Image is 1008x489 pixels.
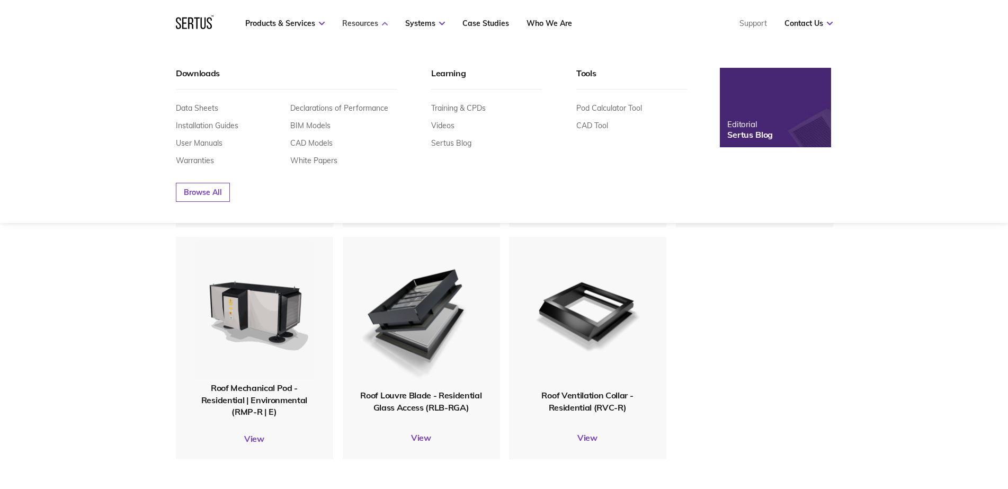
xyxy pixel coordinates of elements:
div: Editorial [727,119,773,129]
a: Support [739,19,767,28]
a: Data Sheets [176,103,218,113]
a: Pod Calculator Tool [576,103,642,113]
a: Warranties [176,156,214,165]
div: Sertus Blog [727,129,773,140]
a: Videos [431,121,454,130]
a: CAD Tool [576,121,608,130]
span: Roof Mechanical Pod - Residential | Environmental (RMP-R | E) [201,383,307,417]
a: View [176,433,333,444]
a: Who We Are [527,19,572,28]
a: Resources [342,19,388,28]
a: Case Studies [462,19,509,28]
a: Training & CPDs [431,103,486,113]
a: Products & Services [245,19,325,28]
div: Downloads [176,68,397,90]
a: View [509,432,666,443]
a: CAD Models [290,138,333,148]
a: Contact Us [784,19,833,28]
a: Systems [405,19,445,28]
a: Browse All [176,183,230,202]
iframe: Chat Widget [817,366,1008,489]
a: Installation Guides [176,121,238,130]
a: EditorialSertus Blog [720,68,831,147]
div: Tools [576,68,687,90]
a: BIM Models [290,121,331,130]
a: User Manuals [176,138,222,148]
a: Sertus Blog [431,138,471,148]
a: White Papers [290,156,337,165]
span: Roof Louvre Blade - Residential Glass Access (RLB-RGA) [360,390,481,412]
div: Learning [431,68,542,90]
a: Declarations of Performance [290,103,388,113]
span: Roof Ventilation Collar - Residential (RVC-R) [541,390,633,412]
a: View [343,432,500,443]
